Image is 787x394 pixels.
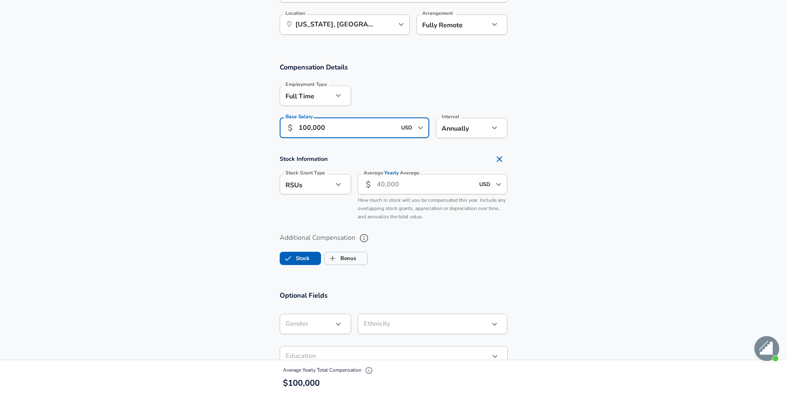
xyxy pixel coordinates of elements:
[280,151,508,167] h4: Stock Information
[325,251,340,266] span: Bonus
[384,170,399,177] span: Yearly
[442,114,459,119] label: Interval
[477,178,493,191] input: USD
[280,291,508,300] h3: Optional Fields
[283,367,375,373] span: Average Yearly Total Compensation
[299,118,397,138] input: 100,000
[285,170,325,175] label: Stock Grant Type
[754,336,779,361] div: Open chat
[364,170,419,175] label: Average Average
[422,11,453,16] label: Arrangement
[358,197,506,220] span: How much in stock will you be compensated this year. Include any overlapping stock grants, apprec...
[280,231,508,245] label: Additional Compensation
[280,62,508,72] h3: Compensation Details
[395,19,407,30] button: Open
[285,114,313,119] label: Base Salary
[491,151,508,167] button: Remove Section
[280,174,333,194] div: RSUs
[363,364,375,377] button: Explain Total Compensation
[416,14,477,35] div: Fully Remote
[436,118,489,138] div: Annually
[280,86,333,106] div: Full Time
[493,179,504,190] button: Open
[325,251,356,266] label: Bonus
[285,82,327,87] label: Employment Type
[280,251,296,266] span: Stock
[324,252,368,265] button: BonusBonus
[280,252,321,265] button: StockStock
[357,231,371,245] button: help
[377,174,475,194] input: 40,000
[280,251,309,266] label: Stock
[415,122,426,134] button: Open
[399,122,415,134] input: USD
[285,11,305,16] label: Location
